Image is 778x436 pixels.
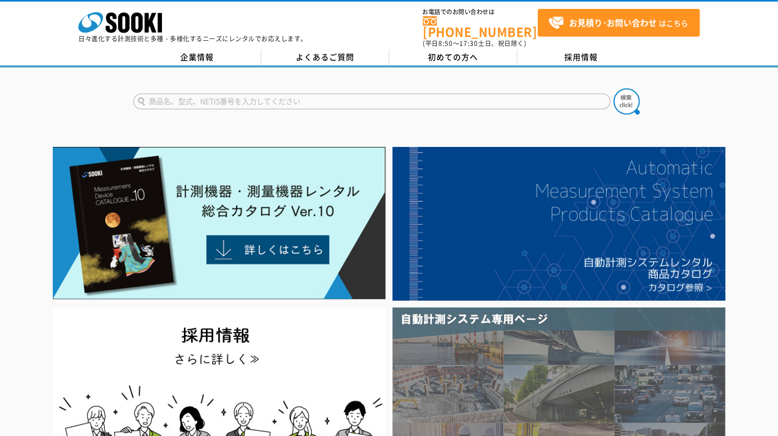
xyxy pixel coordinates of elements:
[438,39,453,48] span: 8:50
[517,50,645,65] a: 採用情報
[538,9,700,37] a: お見積り･お問い合わせはこちら
[423,16,538,38] a: [PHONE_NUMBER]
[133,50,261,65] a: 企業情報
[78,36,307,42] p: 日々進化する計測技術と多種・多様化するニーズにレンタルでお応えします。
[133,94,610,109] input: 商品名、型式、NETIS番号を入力してください
[428,51,478,63] span: 初めての方へ
[459,39,478,48] span: 17:30
[392,147,725,301] img: 自動計測システムカタログ
[423,39,526,48] span: (平日 ～ 土日、祝日除く)
[53,147,386,300] img: Catalog Ver10
[569,16,657,29] strong: お見積り･お問い合わせ
[261,50,389,65] a: よくあるご質問
[389,50,517,65] a: 初めての方へ
[548,15,688,31] span: はこちら
[613,88,640,114] img: btn_search.png
[423,9,538,15] span: お電話でのお問い合わせは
